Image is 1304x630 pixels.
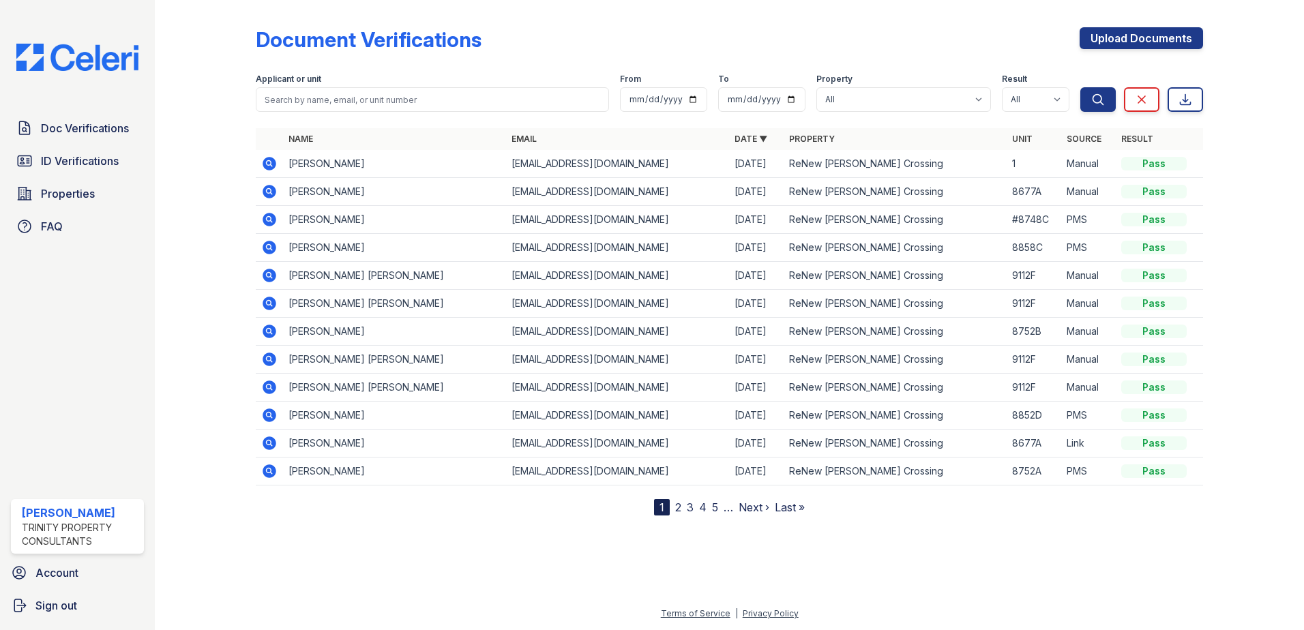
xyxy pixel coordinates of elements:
div: Document Verifications [256,27,481,52]
a: ID Verifications [11,147,144,175]
a: Privacy Policy [743,608,799,618]
a: Last » [775,500,805,514]
td: [DATE] [729,290,784,318]
td: [PERSON_NAME] [283,402,506,430]
span: Account [35,565,78,581]
td: Manual [1061,290,1116,318]
img: CE_Logo_Blue-a8612792a0a2168367f1c8372b55b34899dd931a85d93a1a3d3e32e68fde9ad4.png [5,44,149,71]
td: PMS [1061,457,1116,485]
td: [DATE] [729,262,784,290]
a: FAQ [11,213,144,240]
div: Pass [1121,213,1187,226]
td: #8748C [1007,206,1061,234]
td: [EMAIL_ADDRESS][DOMAIN_NAME] [506,430,729,457]
td: ReNew [PERSON_NAME] Crossing [784,290,1007,318]
td: [DATE] [729,150,784,178]
td: Manual [1061,318,1116,346]
td: 8677A [1007,178,1061,206]
td: [EMAIL_ADDRESS][DOMAIN_NAME] [506,178,729,206]
label: Applicant or unit [256,74,321,85]
td: [DATE] [729,430,784,457]
a: 5 [712,500,718,514]
td: [EMAIL_ADDRESS][DOMAIN_NAME] [506,402,729,430]
td: [PERSON_NAME] [283,457,506,485]
td: [DATE] [729,206,784,234]
td: 9112F [1007,374,1061,402]
td: [DATE] [729,178,784,206]
td: Manual [1061,150,1116,178]
a: Name [288,134,313,144]
td: Manual [1061,178,1116,206]
td: [EMAIL_ADDRESS][DOMAIN_NAME] [506,206,729,234]
td: [PERSON_NAME] [283,318,506,346]
td: [EMAIL_ADDRESS][DOMAIN_NAME] [506,374,729,402]
td: [PERSON_NAME] [PERSON_NAME] [283,290,506,318]
td: Manual [1061,346,1116,374]
a: Result [1121,134,1153,144]
td: 8752B [1007,318,1061,346]
span: Properties [41,185,95,202]
div: Pass [1121,352,1187,366]
td: ReNew [PERSON_NAME] Crossing [784,318,1007,346]
td: ReNew [PERSON_NAME] Crossing [784,457,1007,485]
td: ReNew [PERSON_NAME] Crossing [784,262,1007,290]
td: [PERSON_NAME] [283,150,506,178]
a: Date ▼ [735,134,767,144]
div: [PERSON_NAME] [22,505,138,521]
div: Pass [1121,297,1187,310]
td: ReNew [PERSON_NAME] Crossing [784,234,1007,262]
a: Doc Verifications [11,115,144,142]
td: [EMAIL_ADDRESS][DOMAIN_NAME] [506,318,729,346]
td: [DATE] [729,318,784,346]
div: Pass [1121,380,1187,394]
td: [DATE] [729,234,784,262]
div: Pass [1121,185,1187,198]
td: 8852D [1007,402,1061,430]
td: [PERSON_NAME] [283,206,506,234]
label: From [620,74,641,85]
div: Pass [1121,464,1187,478]
td: [DATE] [729,402,784,430]
td: [EMAIL_ADDRESS][DOMAIN_NAME] [506,234,729,262]
td: 8858C [1007,234,1061,262]
span: ID Verifications [41,153,119,169]
a: 4 [699,500,707,514]
td: ReNew [PERSON_NAME] Crossing [784,374,1007,402]
td: PMS [1061,234,1116,262]
span: FAQ [41,218,63,235]
td: PMS [1061,206,1116,234]
a: Unit [1012,134,1033,144]
div: Pass [1121,436,1187,450]
td: [EMAIL_ADDRESS][DOMAIN_NAME] [506,150,729,178]
td: [EMAIL_ADDRESS][DOMAIN_NAME] [506,346,729,374]
td: 9112F [1007,346,1061,374]
span: … [724,499,733,515]
div: Pass [1121,241,1187,254]
td: [EMAIL_ADDRESS][DOMAIN_NAME] [506,290,729,318]
td: [PERSON_NAME] [283,234,506,262]
span: Sign out [35,597,77,614]
a: Terms of Service [661,608,730,618]
td: [EMAIL_ADDRESS][DOMAIN_NAME] [506,457,729,485]
td: ReNew [PERSON_NAME] Crossing [784,178,1007,206]
td: ReNew [PERSON_NAME] Crossing [784,150,1007,178]
td: 8752A [1007,457,1061,485]
a: Sign out [5,592,149,619]
td: Manual [1061,262,1116,290]
div: | [735,608,738,618]
div: Pass [1121,408,1187,422]
td: ReNew [PERSON_NAME] Crossing [784,346,1007,374]
a: 3 [687,500,694,514]
a: Email [512,134,537,144]
td: [PERSON_NAME] [PERSON_NAME] [283,262,506,290]
td: [PERSON_NAME] [PERSON_NAME] [283,346,506,374]
div: Trinity Property Consultants [22,521,138,548]
input: Search by name, email, or unit number [256,87,609,112]
td: ReNew [PERSON_NAME] Crossing [784,206,1007,234]
td: [DATE] [729,374,784,402]
td: 9112F [1007,290,1061,318]
a: Next › [739,500,769,514]
div: Pass [1121,325,1187,338]
label: Property [816,74,853,85]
